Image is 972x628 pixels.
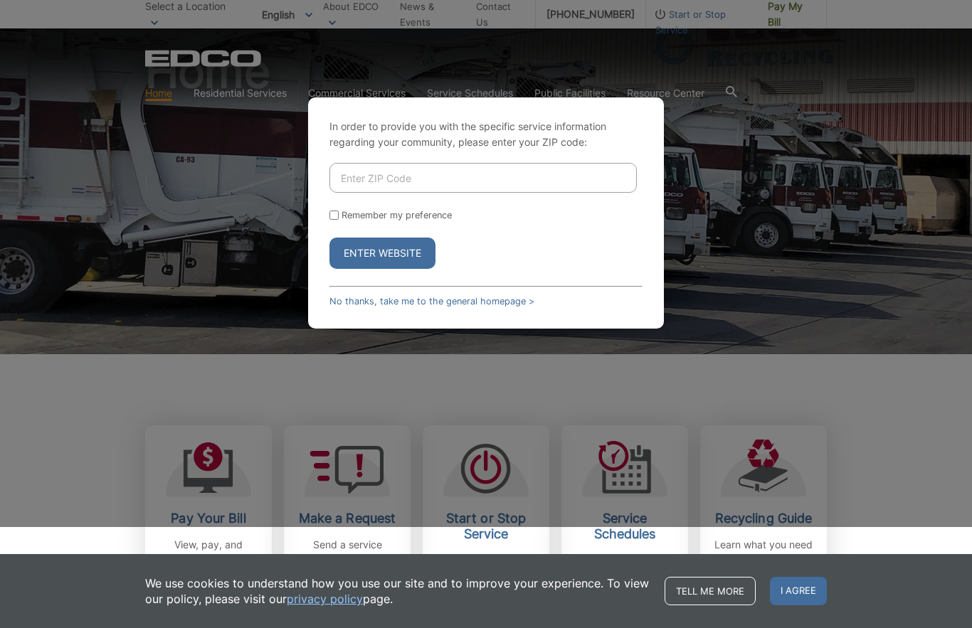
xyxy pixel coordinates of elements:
p: Learn what you need to know about recycling. [711,537,816,584]
p: We use cookies to understand how you use our site and to improve your experience. To view our pol... [145,575,650,607]
label: Remember my preference [342,210,452,220]
a: Tell me more [665,577,756,605]
a: privacy policy [287,591,363,607]
p: View, pay, and manage your bill online. [156,537,261,584]
p: In order to provide you with the specific service information regarding your community, please en... [329,119,643,150]
p: Request to start or stop any EDCO services. [433,553,539,600]
a: No thanks, take me to the general homepage > [329,296,534,307]
input: Enter ZIP Code [329,163,637,193]
p: Stay up-to-date on any changes in schedules. [572,553,677,600]
button: Enter Website [329,238,435,269]
p: Send a service request to EDCO. [295,537,400,568]
span: I agree [770,577,827,605]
